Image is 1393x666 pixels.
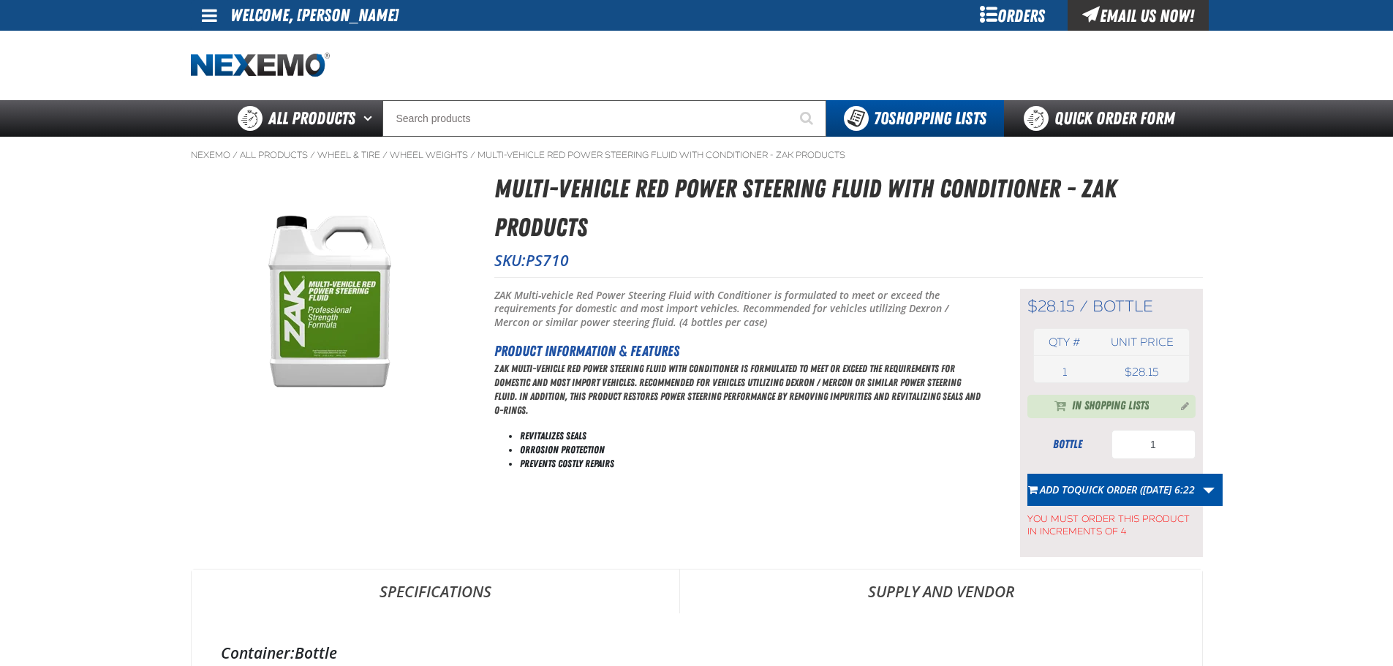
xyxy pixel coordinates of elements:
button: Add toQuick Order ([DATE] 6:22 AM) [1027,474,1196,506]
div: bottle [1027,436,1108,453]
a: All Products [240,149,308,161]
a: Wheel & Tire [317,149,380,161]
p: ZAK Multi-vehicle Red Power Steering Fluid with Conditioner is formulated to meet or exceed the r... [494,362,984,417]
div: Bottle [221,643,1173,663]
span: / [470,149,475,161]
span: bottle [1092,297,1153,316]
span: / [1079,297,1088,316]
img: Multi-Vehicle Red Power Steering Fluid with Conditioner - ZAK Products [192,200,468,413]
li: Revitalizes Seals [520,429,984,443]
span: / [382,149,388,161]
span: PS710 [526,250,569,270]
a: Quick Order Form [1004,100,1202,137]
span: Add to [1040,483,1215,496]
a: More Actions [1195,474,1223,506]
span: You must order this product in increments of 4 [1027,506,1196,538]
nav: Breadcrumbs [191,149,1203,161]
span: Quick Order ([DATE] 6:22 AM) [1074,483,1215,496]
h2: Product Information & Features [494,340,984,362]
a: Nexemo [191,149,230,161]
li: orrosion Protection [520,443,984,457]
span: 1 [1062,366,1067,379]
a: Multi-Vehicle Red Power Steering Fluid with Conditioner - ZAK Products [477,149,845,161]
span: $28.15 [1027,297,1075,316]
img: Nexemo logo [191,53,330,78]
a: Wheel Weights [390,149,468,161]
th: Qty # [1034,329,1096,356]
label: Container: [221,643,295,663]
span: In Shopping Lists [1072,398,1149,415]
span: / [233,149,238,161]
input: Product Quantity [1111,430,1196,459]
span: / [310,149,315,161]
span: Shopping Lists [874,108,986,129]
td: $28.15 [1095,362,1188,382]
a: Specifications [192,569,679,613]
a: Home [191,53,330,78]
p: ZAK Multi-vehicle Red Power Steering Fluid with Conditioner is formulated to meet or exceed the r... [494,289,984,330]
button: You have 70 Shopping Lists. Open to view details [826,100,1004,137]
li: Prevents Costly Repairs [520,457,984,471]
h1: Multi-Vehicle Red Power Steering Fluid with Conditioner - ZAK Products [494,170,1203,246]
p: SKU: [494,250,1203,270]
a: Supply and Vendor [680,569,1202,613]
strong: 70 [874,108,888,129]
th: Unit price [1095,329,1188,356]
input: Search [382,100,826,137]
button: Start Searching [790,100,826,137]
button: Manage current product in the Shopping List [1169,396,1193,414]
button: Open All Products pages [358,100,382,137]
span: All Products [268,105,355,132]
